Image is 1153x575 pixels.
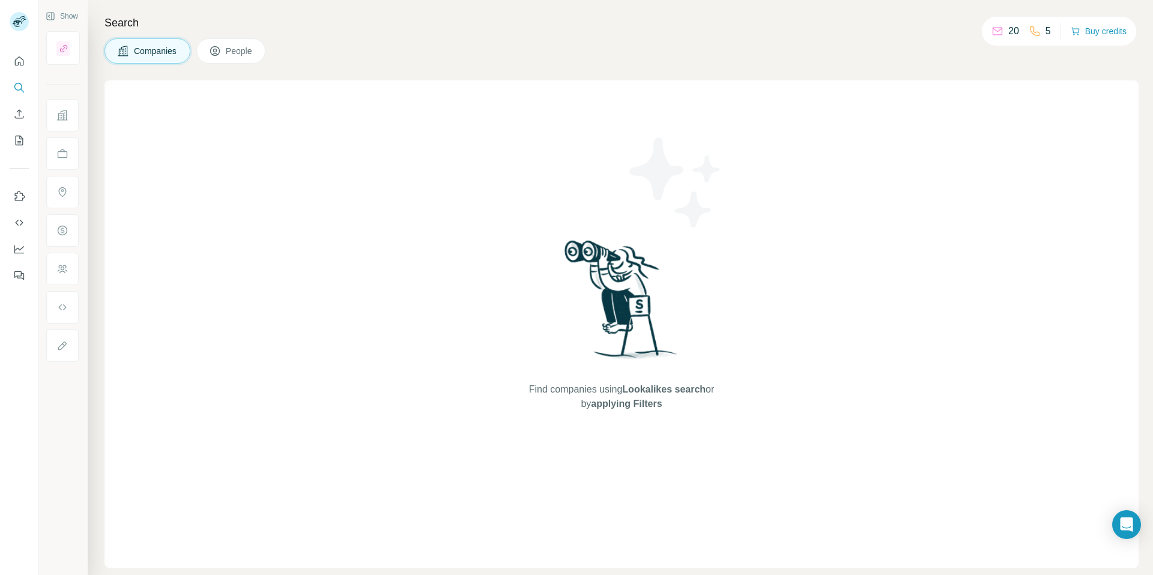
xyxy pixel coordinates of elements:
[591,399,662,409] span: applying Filters
[37,7,86,25] button: Show
[10,103,29,125] button: Enrich CSV
[1008,24,1019,38] p: 20
[525,382,718,411] span: Find companies using or by
[104,14,1139,31] h4: Search
[1071,23,1127,40] button: Buy credits
[10,185,29,207] button: Use Surfe on LinkedIn
[134,45,178,57] span: Companies
[10,238,29,260] button: Dashboard
[1112,510,1141,539] div: Open Intercom Messenger
[622,128,730,236] img: Surfe Illustration - Stars
[10,130,29,151] button: My lists
[10,77,29,98] button: Search
[10,50,29,72] button: Quick start
[226,45,253,57] span: People
[10,212,29,233] button: Use Surfe API
[559,237,684,371] img: Surfe Illustration - Woman searching with binoculars
[10,265,29,286] button: Feedback
[622,384,706,394] span: Lookalikes search
[1046,24,1051,38] p: 5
